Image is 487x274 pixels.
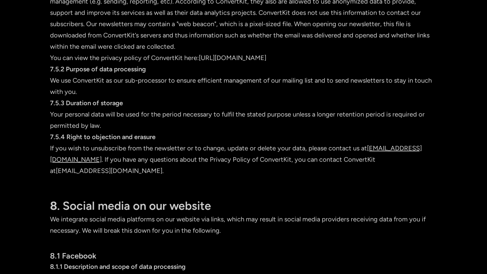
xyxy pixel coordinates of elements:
[50,133,156,141] strong: 7.5.4 Right to objection and erasure
[56,167,162,175] a: [EMAIL_ADDRESS][DOMAIN_NAME]
[50,109,437,131] p: Your personal data will be used for the period necessary to fulfil the stated purpose unless a lo...
[57,199,211,213] strong: . Social media on our website
[50,144,422,163] a: [EMAIL_ADDRESS][DOMAIN_NAME]
[50,52,437,64] p: You can view the privacy policy of ConvertKit here:
[50,263,186,270] strong: 8.1.1 Description and scope of data processing
[50,65,146,73] strong: 7.5.2 Purpose of data processing
[50,75,437,97] p: We use ConvertKit as our sub-processor to ensure efficient management of our mailing list and to ...
[199,54,266,62] a: [URL][DOMAIN_NAME]
[50,143,437,177] p: If you wish to unsubscribe from the newsletter or to change, update or delete your data, please c...
[50,251,96,260] strong: 8.1 Facebook
[50,214,437,236] p: We integrate social media platforms on our website via links, which may result in social media pr...
[50,198,437,214] h2: 8
[50,99,123,107] strong: 7.5.3 Duration of storage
